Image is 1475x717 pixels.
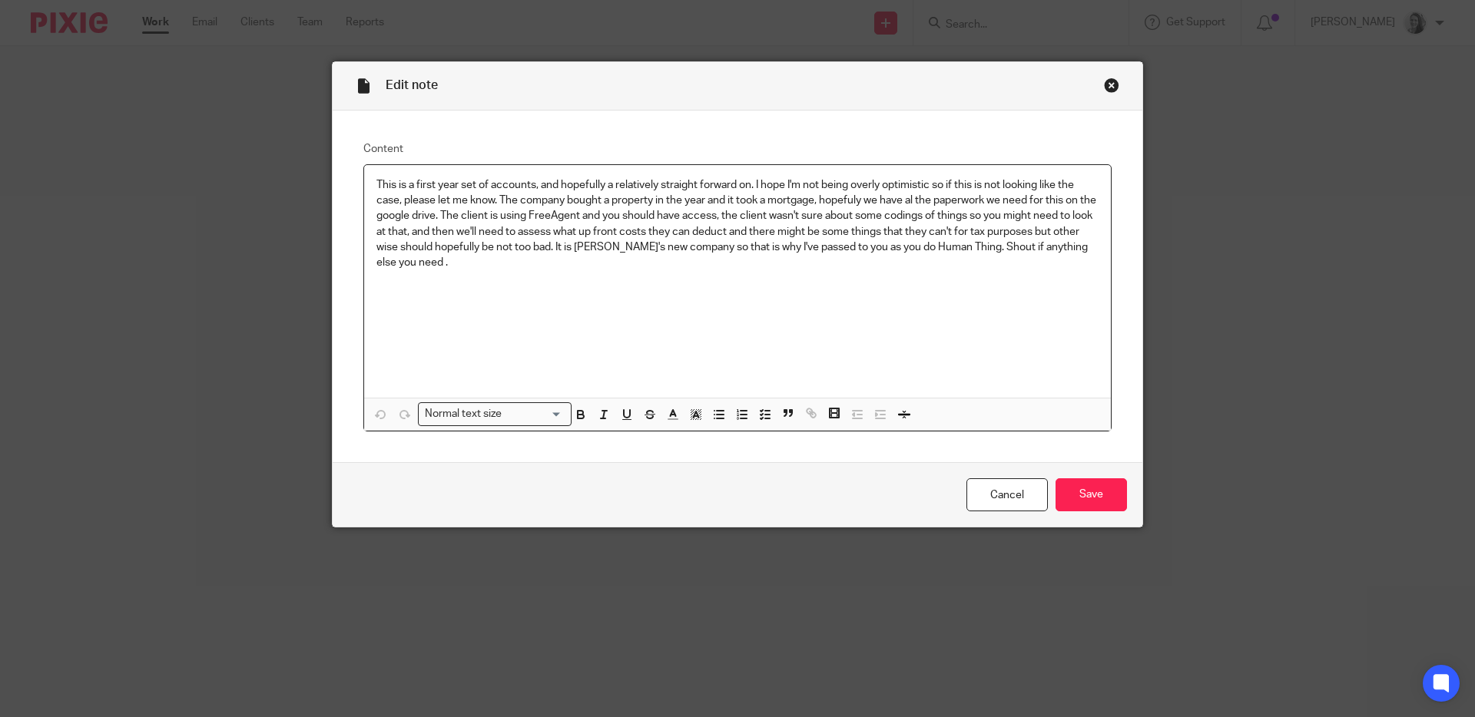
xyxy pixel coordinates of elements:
[363,141,1112,157] label: Content
[422,406,505,422] span: Normal text size
[966,478,1048,511] a: Cancel
[507,406,562,422] input: Search for option
[376,177,1099,271] p: This is a first year set of accounts, and hopefully a relatively straight forward on. I hope I'm ...
[386,79,438,91] span: Edit note
[1104,78,1119,93] div: Close this dialog window
[1056,478,1127,511] input: Save
[418,402,572,426] div: Search for option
